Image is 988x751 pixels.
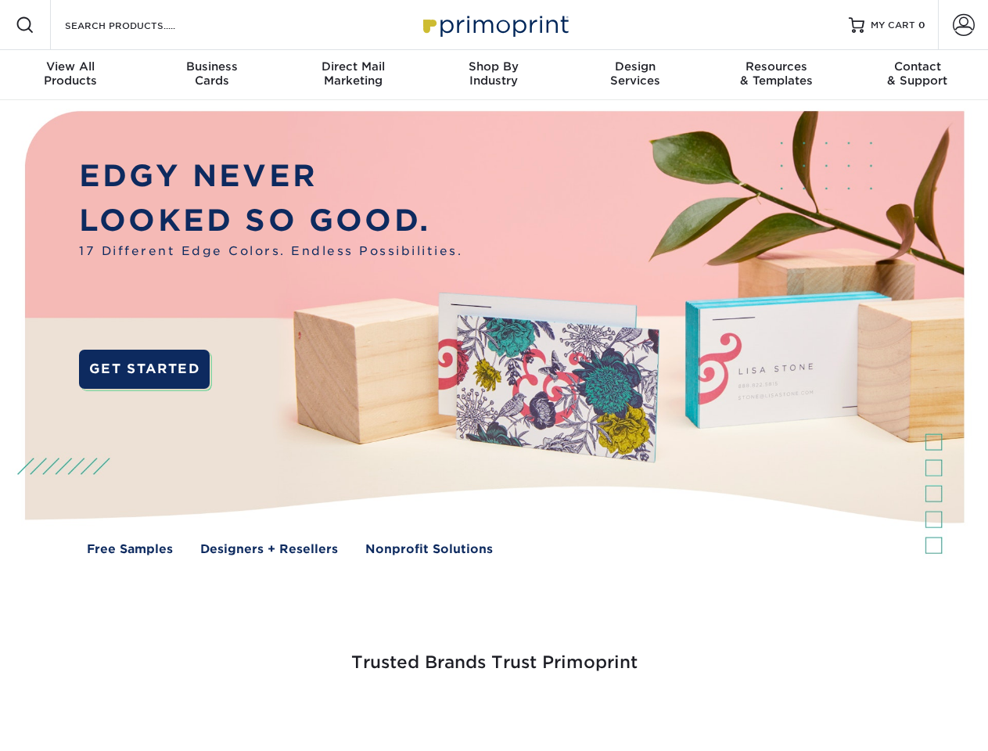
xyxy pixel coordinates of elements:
a: BusinessCards [141,50,282,100]
a: Nonprofit Solutions [365,541,493,559]
div: Services [565,59,706,88]
div: & Templates [706,59,846,88]
a: Designers + Resellers [200,541,338,559]
div: & Support [847,59,988,88]
span: Resources [706,59,846,74]
div: Cards [141,59,282,88]
p: LOOKED SO GOOD. [79,199,462,243]
h3: Trusted Brands Trust Primoprint [37,615,952,692]
span: MY CART [871,19,915,32]
img: Smoothie King [113,713,114,714]
a: DesignServices [565,50,706,100]
div: Industry [423,59,564,88]
span: Business [141,59,282,74]
input: SEARCH PRODUCTS..... [63,16,216,34]
a: Shop ByIndustry [423,50,564,100]
div: Marketing [282,59,423,88]
span: Contact [847,59,988,74]
p: EDGY NEVER [79,154,462,199]
a: Free Samples [87,541,173,559]
img: Google [399,713,400,714]
a: GET STARTED [79,350,210,389]
a: Contact& Support [847,50,988,100]
img: Primoprint [416,8,573,41]
a: Resources& Templates [706,50,846,100]
span: Design [565,59,706,74]
span: Shop By [423,59,564,74]
span: 0 [918,20,925,31]
img: Goodwill [845,713,846,714]
span: 17 Different Edge Colors. Endless Possibilities. [79,243,462,261]
a: Direct MailMarketing [282,50,423,100]
img: Amazon [696,713,697,714]
span: Direct Mail [282,59,423,74]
